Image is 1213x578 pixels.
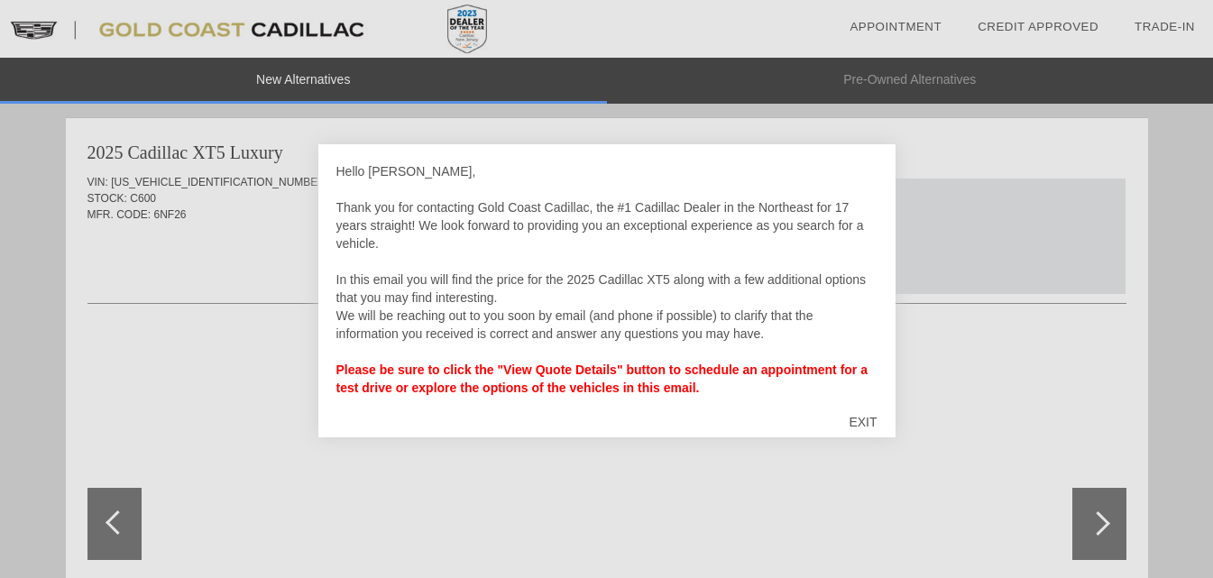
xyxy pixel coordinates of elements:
[1135,20,1195,33] a: Trade-In
[336,162,878,397] div: Hello [PERSON_NAME], Thank you for contacting Gold Coast Cadillac, the #1 Cadillac Dealer in the ...
[850,20,942,33] a: Appointment
[831,395,895,449] div: EXIT
[336,362,868,395] strong: Please be sure to click the "View Quote Details" button to schedule an appointment for a test dri...
[978,20,1098,33] a: Credit Approved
